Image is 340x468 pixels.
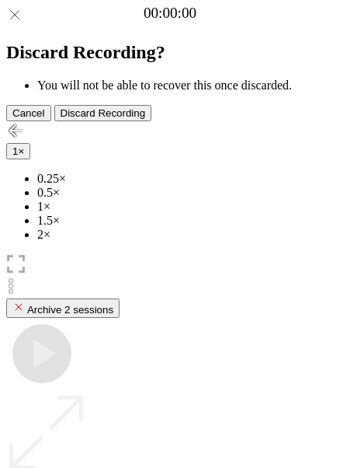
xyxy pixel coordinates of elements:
li: 0.25× [37,172,334,186]
div: Archive 2 sessions [12,301,113,316]
li: You will not be able to recover this once discarded. [37,79,334,93]
button: Discard Recording [54,105,152,121]
a: 00:00:00 [144,5,196,22]
li: 0.5× [37,186,334,200]
li: 1× [37,200,334,214]
button: Archive 2 sessions [6,299,120,318]
h2: Discard Recording? [6,42,334,63]
li: 1.5× [37,214,334,228]
button: 1× [6,143,30,159]
span: 1 [12,145,18,157]
button: Cancel [6,105,51,121]
li: 2× [37,228,334,242]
